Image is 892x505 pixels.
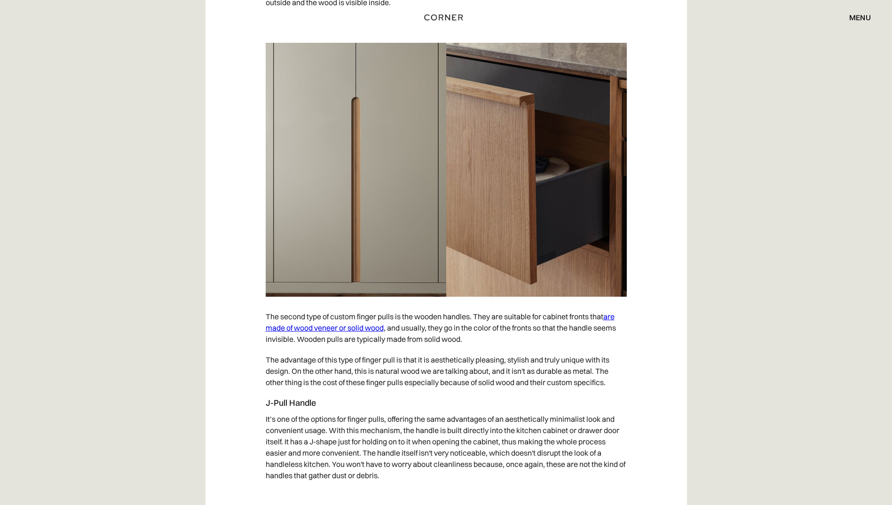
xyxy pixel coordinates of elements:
a: home [408,11,484,24]
p: It’s one of the options for finger pulls, offering the same advantages of an aesthetically minima... [266,409,627,486]
img: Two different options for custom finger pulls, the right one is oval, and the left one is a C-sha... [266,43,627,297]
div: menu [840,9,871,25]
p: The second type of custom finger pulls is the wooden handles. They are suitable for cabinet front... [266,306,627,349]
div: menu [849,14,871,21]
p: The advantage of this type of finger pull is that it is aesthetically pleasing, stylish and truly... [266,349,627,393]
h4: J-Pull Handle [266,397,627,409]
